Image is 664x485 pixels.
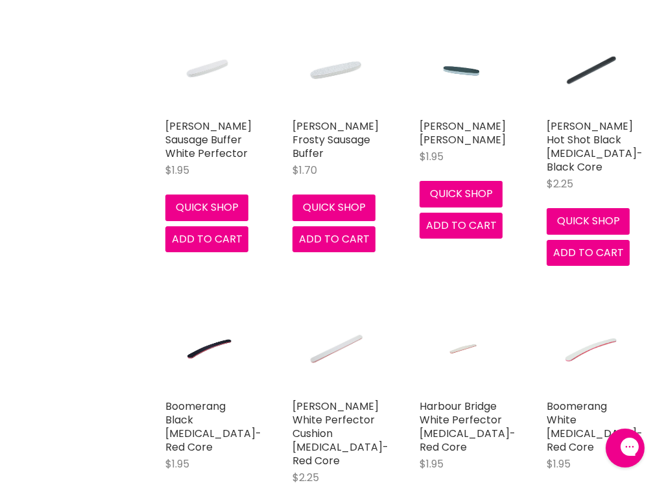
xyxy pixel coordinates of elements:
span: Add to cart [299,231,370,246]
a: Boomerang Black Grinder- Red Core [165,305,254,393]
img: Harbour Bridge White Perfector Grinder- Red Core [434,305,493,393]
a: [PERSON_NAME] Frosty Sausage Buffer [292,119,379,161]
a: [PERSON_NAME] White Perfector Cushion [MEDICAL_DATA]- Red Core [292,399,388,468]
a: [PERSON_NAME] Hot Shot Black [MEDICAL_DATA]- Black Core [547,119,643,174]
button: Quick shop [420,181,503,207]
button: Quick shop [165,195,248,220]
img: Hawley Black Jack Buffer [434,25,493,113]
button: Add to cart [547,240,630,266]
button: Add to cart [292,226,375,252]
span: $2.25 [547,176,573,191]
a: Hawley Sausage Buffer White Perfector [165,25,254,113]
iframe: Gorgias live chat messenger [599,424,651,472]
a: Harbour Bridge White Perfector [MEDICAL_DATA]- Red Core [420,399,516,455]
button: Add to cart [420,213,503,239]
img: Boomerang Black Grinder- Red Core [180,305,239,393]
span: Add to cart [426,218,497,233]
a: [PERSON_NAME] [PERSON_NAME] [420,119,506,147]
img: Hawley White Perfector Cushion Grinder- Red Core [307,305,366,393]
a: Boomerang White Grinder- Red Core [547,305,635,393]
span: Add to cart [553,245,624,260]
a: Hawley Hot Shot Black Grinder- Black Core [547,25,635,113]
span: $1.95 [165,456,189,471]
a: Hawley Frosty Sausage Buffer [292,25,381,113]
a: Hawley White Perfector Cushion Grinder- Red Core [292,305,381,393]
a: Boomerang White [MEDICAL_DATA]- Red Core [547,399,643,455]
img: Hawley Hot Shot Black Grinder- Black Core [562,25,621,113]
span: $1.70 [292,163,317,178]
a: Harbour Bridge White Perfector Grinder- Red Core [420,305,508,393]
span: $2.25 [292,470,319,485]
button: Quick shop [547,208,630,234]
a: [PERSON_NAME] Sausage Buffer White Perfector [165,119,252,161]
span: $1.95 [165,163,189,178]
a: Hawley Black Jack Buffer [420,25,508,113]
img: Hawley Frosty Sausage Buffer [307,25,366,113]
img: Hawley Sausage Buffer White Perfector [180,25,239,113]
span: $1.95 [420,456,444,471]
span: Add to cart [172,231,243,246]
span: $1.95 [420,149,444,164]
a: Boomerang Black [MEDICAL_DATA]- Red Core [165,399,261,455]
button: Quick shop [292,195,375,220]
button: Add to cart [165,226,248,252]
span: $1.95 [547,456,571,471]
img: Boomerang White Grinder- Red Core [562,305,621,393]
